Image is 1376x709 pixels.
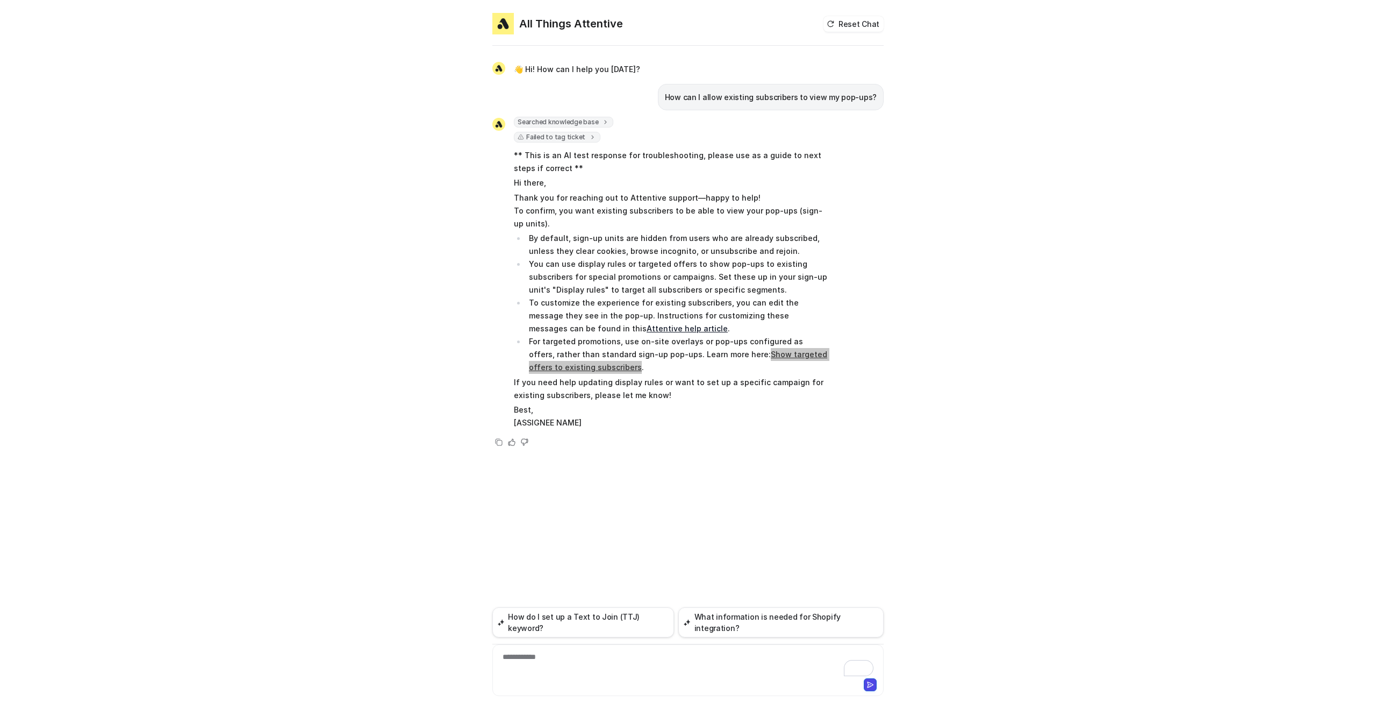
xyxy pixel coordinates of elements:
button: How do I set up a Text to Join (TTJ) keyword? [492,607,674,637]
img: Widget [492,62,505,75]
li: To customize the experience for existing subscribers, you can edit the message they see in the po... [526,296,828,335]
p: Best, [ASSIGNEE NAME] [514,403,828,429]
p: If you need help updating display rules or want to set up a specific campaign for existing subscr... [514,376,828,402]
img: Widget [492,118,505,131]
p: Hi there, [514,176,828,189]
img: Widget [492,13,514,34]
li: For targeted promotions, use on-site overlays or pop-ups configured as offers, rather than standa... [526,335,828,374]
p: ** This is an AI test response for troubleshooting, please use as a guide to next steps if correc... [514,149,828,175]
a: Attentive help article [647,324,728,333]
span: Failed to tag ticket [514,132,600,143]
span: Searched knowledge base [514,117,613,127]
p: 👋 Hi! How can I help you [DATE]? [514,63,640,76]
p: Thank you for reaching out to Attentive support—happy to help! To confirm, you want existing subs... [514,192,828,230]
p: How can I allow existing subscribers to view my pop-ups? [665,91,877,104]
h2: All Things Attentive [519,16,623,31]
button: What information is needed for Shopify integration? [678,607,884,637]
li: You can use display rules or targeted offers to show pop-ups to existing subscribers for special ... [526,258,828,296]
button: Reset Chat [823,16,884,32]
div: To enrich screen reader interactions, please activate Accessibility in Grammarly extension settings [495,651,881,676]
li: By default, sign-up units are hidden from users who are already subscribed, unless they clear coo... [526,232,828,258]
